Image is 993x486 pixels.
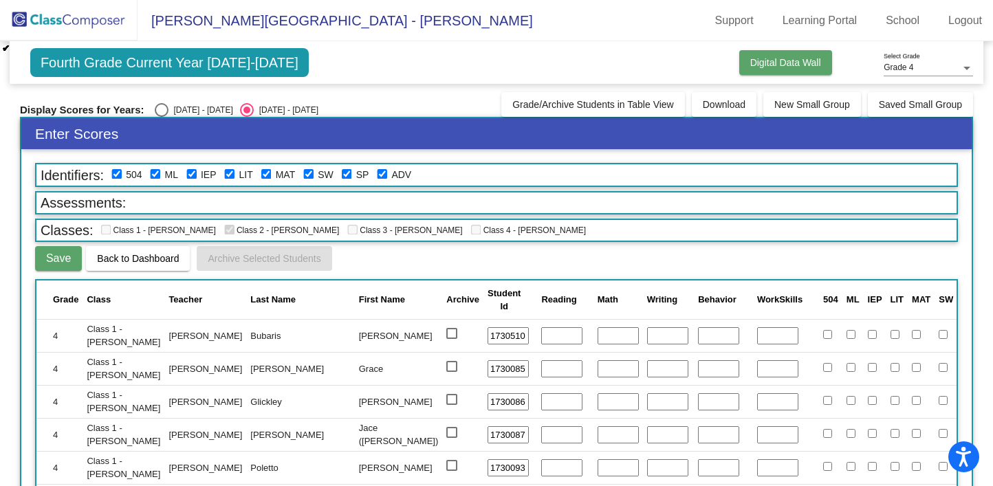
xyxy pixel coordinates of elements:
span: Archive [446,294,479,305]
label: Speech RTI [356,168,369,182]
span: Download [703,99,745,110]
td: [PERSON_NAME] [355,385,443,418]
button: Archive Selected Students [197,246,331,271]
span: Display Scores for Years: [20,104,144,116]
button: New Small Group [763,92,861,117]
div: Student Id [488,287,533,313]
span: [PERSON_NAME][GEOGRAPHIC_DATA] - [PERSON_NAME] [138,10,533,32]
span: Fourth Grade Current Year [DATE]-[DATE] [30,48,309,77]
label: Individualized Education Plan [201,168,217,182]
span: Class 2 - [PERSON_NAME] [224,225,339,235]
td: [PERSON_NAME] [164,352,246,385]
td: Class 1 - [PERSON_NAME] [83,451,165,484]
label: Advanced Math [391,168,411,182]
div: Behavior [698,293,736,307]
button: Download [692,92,756,117]
td: [PERSON_NAME] [164,319,246,352]
label: Social Work RtI [318,168,334,182]
td: [PERSON_NAME] [164,385,246,418]
td: Glickley [246,385,354,418]
span: New Small Group [774,99,850,110]
td: 4 [36,418,83,451]
button: Saved Small Group [868,92,973,117]
td: Class 1 - [PERSON_NAME] [83,385,165,418]
span: Assessments: [36,193,130,212]
div: Reading [541,293,576,307]
button: Grade/Archive Students in Table View [501,92,685,117]
label: English Language Learner [164,168,177,182]
span: Digital Data Wall [750,57,821,68]
div: Math [598,293,618,307]
button: Back to Dashboard [86,246,190,271]
div: Last Name [250,293,350,307]
span: Archive Selected Students [208,253,320,264]
div: Reading [541,293,589,307]
div: WorkSkills [757,293,803,307]
td: Class 1 - [PERSON_NAME] [83,418,165,451]
button: Save [35,246,82,271]
td: 4 [36,385,83,418]
label: Math Intervention [276,168,296,182]
a: Logout [937,10,993,32]
a: Learning Portal [772,10,869,32]
span: Class 3 - [PERSON_NAME] [347,225,462,235]
td: [PERSON_NAME] [164,451,246,484]
td: 4 [36,319,83,352]
td: Jace ([PERSON_NAME]) [355,418,443,451]
span: Save [46,252,71,264]
td: Class 1 - [PERSON_NAME] [83,352,165,385]
td: [PERSON_NAME] [246,418,354,451]
span: MAT [912,294,930,305]
button: Digital Data Wall [739,50,832,75]
span: IEP [868,294,882,305]
span: Class 1 - [PERSON_NAME] [101,225,216,235]
a: School [875,10,930,32]
td: [PERSON_NAME] [355,319,443,352]
span: 504 [823,294,838,305]
div: First Name [359,293,439,307]
span: Back to Dashboard [97,253,179,264]
td: [PERSON_NAME] [355,451,443,484]
span: LIT [891,294,904,305]
span: Grade 4 [884,63,913,72]
div: [DATE] - [DATE] [168,104,233,116]
div: Math [598,293,639,307]
div: Student Id [488,287,521,313]
div: Last Name [250,293,296,307]
a: Support [704,10,765,32]
span: ML [847,294,860,305]
span: SW [939,294,953,305]
td: [PERSON_NAME] [246,352,354,385]
div: Behavior [698,293,749,307]
td: Class 1 - [PERSON_NAME] [83,319,165,352]
label: 504 Plan [126,168,142,182]
div: Teacher [168,293,202,307]
div: Writing [647,293,690,307]
td: Poletto [246,451,354,484]
div: Teacher [168,293,242,307]
div: Class [87,293,161,307]
label: Reading Intervention [239,168,252,182]
td: [PERSON_NAME] [164,418,246,451]
div: First Name [359,293,405,307]
div: Writing [647,293,678,307]
span: Grade/Archive Students in Table View [512,99,674,110]
div: Class [87,293,111,307]
div: [DATE] - [DATE] [254,104,318,116]
td: Bubaris [246,319,354,352]
span: Classes: [36,221,98,240]
mat-radio-group: Select an option [155,103,318,117]
td: 4 [36,352,83,385]
td: Grace [355,352,443,385]
span: Saved Small Group [879,99,962,110]
th: Grade [36,280,83,319]
span: Identifiers: [36,166,108,185]
span: Class 4 - [PERSON_NAME] [471,225,586,235]
div: WorkSkills [757,293,815,307]
h3: Enter Scores [21,118,972,149]
td: 4 [36,451,83,484]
